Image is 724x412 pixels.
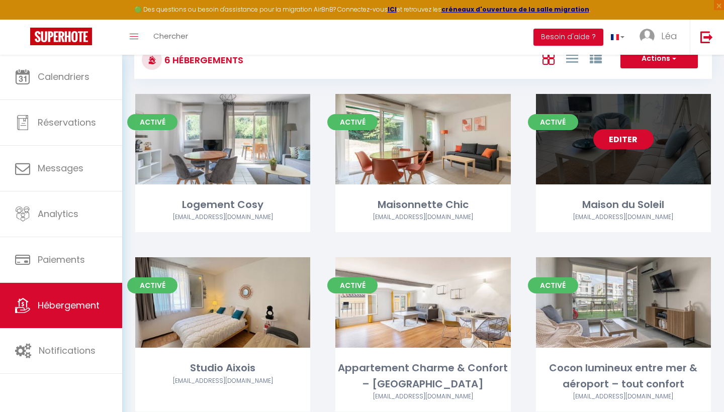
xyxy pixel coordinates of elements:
[335,213,510,222] div: Airbnb
[533,29,603,46] button: Besoin d'aide ?
[38,162,83,174] span: Messages
[38,70,89,83] span: Calendriers
[146,20,196,55] a: Chercher
[335,392,510,401] div: Airbnb
[528,277,578,293] span: Activé
[536,213,711,222] div: Airbnb
[632,20,690,55] a: ... Léa
[640,29,655,44] img: ...
[30,28,92,45] img: Super Booking
[39,344,96,357] span: Notifications
[327,114,378,130] span: Activé
[135,197,310,213] div: Logement Cosy
[335,197,510,213] div: Maisonnette Chic
[8,4,38,34] button: Ouvrir le widget de chat LiveChat
[536,392,711,401] div: Airbnb
[127,277,177,293] span: Activé
[590,50,602,66] a: Vue par Groupe
[388,5,397,14] a: ICI
[620,49,698,69] button: Actions
[38,208,78,220] span: Analytics
[153,31,188,41] span: Chercher
[335,360,510,392] div: Appartement Charme & Confort – [GEOGRAPHIC_DATA]
[127,114,177,130] span: Activé
[162,49,243,71] h3: 6 Hébergements
[327,277,378,293] span: Activé
[661,30,677,42] span: Léa
[38,116,96,129] span: Réservations
[528,114,578,130] span: Activé
[700,31,713,43] img: logout
[135,360,310,376] div: Studio Aixois
[593,129,654,149] a: Editer
[135,213,310,222] div: Airbnb
[441,5,589,14] a: créneaux d'ouverture de la salle migration
[566,50,578,66] a: Vue en Liste
[542,50,555,66] a: Vue en Box
[38,299,100,312] span: Hébergement
[38,253,85,266] span: Paiements
[536,360,711,392] div: Cocon lumineux entre mer & aéroport – tout confort
[135,376,310,386] div: Airbnb
[681,367,716,404] iframe: Chat
[536,197,711,213] div: Maison du Soleil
